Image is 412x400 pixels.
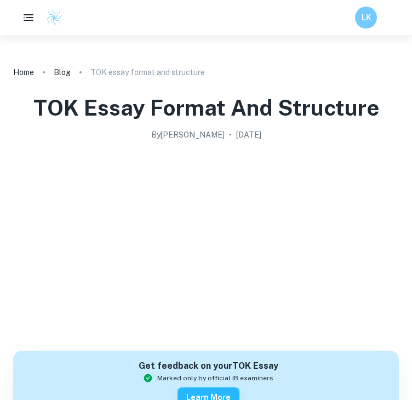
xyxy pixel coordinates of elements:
button: LK [355,7,377,28]
a: Blog [54,65,71,80]
h6: LK [360,12,373,24]
p: • [229,129,232,141]
img: Clastify logo [46,9,62,26]
p: TOK essay format and structure [90,66,205,78]
h6: Get feedback on your TOK Essay [139,359,278,373]
span: Marked only by official IB examiners [157,373,273,383]
img: TOK essay format and structure cover image [13,145,399,338]
a: Home [13,65,34,80]
a: Clastify logo [39,9,62,26]
h2: By [PERSON_NAME] [151,129,225,141]
h1: TOK essay format and structure [33,93,379,122]
h2: [DATE] [236,129,261,141]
